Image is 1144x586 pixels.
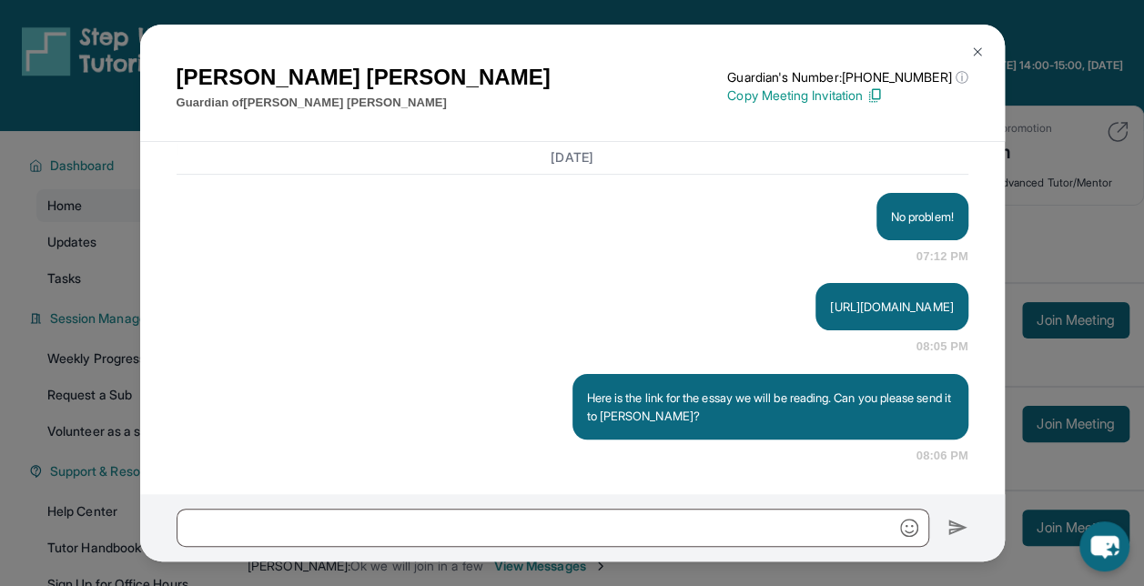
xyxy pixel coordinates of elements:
span: 07:12 PM [916,248,968,266]
img: Close Icon [970,45,985,59]
img: Copy Icon [866,87,883,104]
img: Emoji [900,519,918,537]
span: 08:05 PM [916,338,968,356]
p: Here is the link for the essay we will be reading. Can you please send it to [PERSON_NAME]? [587,389,954,425]
p: [URL][DOMAIN_NAME] [830,298,953,316]
p: No problem! [891,207,954,226]
span: 08:06 PM [916,447,968,465]
p: Guardian of [PERSON_NAME] [PERSON_NAME] [177,94,551,112]
p: Copy Meeting Invitation [727,86,967,105]
span: ⓘ [955,68,967,86]
p: Guardian's Number: [PHONE_NUMBER] [727,68,967,86]
h3: [DATE] [177,149,968,167]
h1: [PERSON_NAME] [PERSON_NAME] [177,61,551,94]
button: chat-button [1079,521,1129,571]
img: Send icon [947,517,968,539]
